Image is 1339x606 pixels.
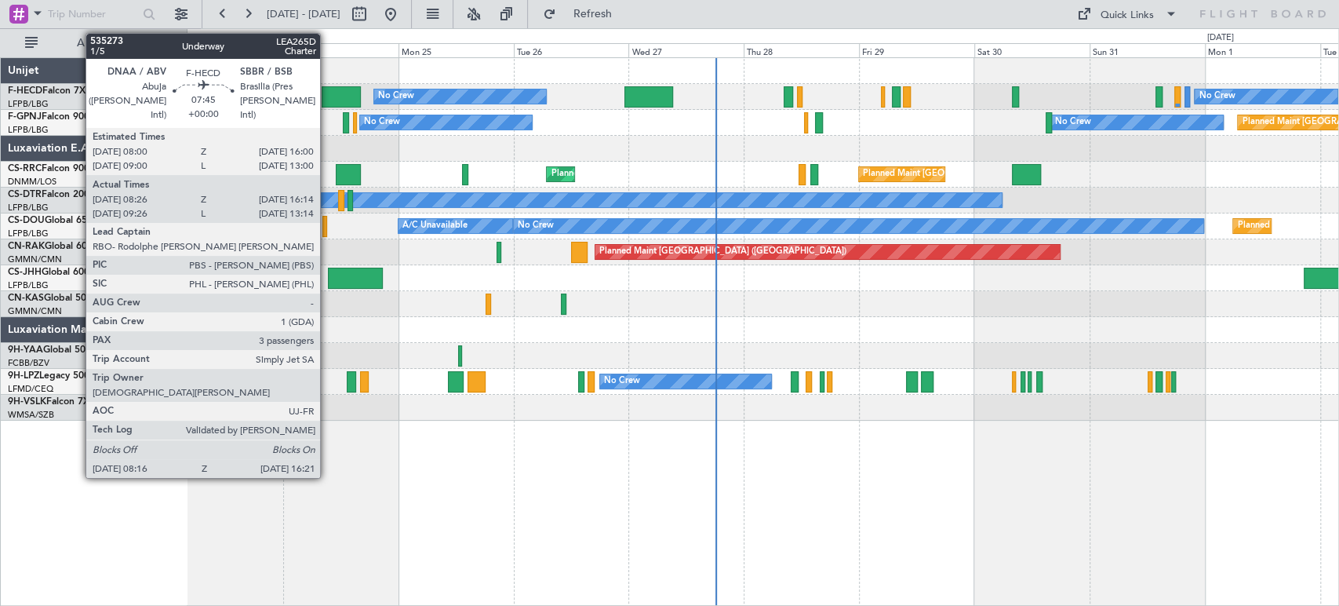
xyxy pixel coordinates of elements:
a: F-GPNJFalcon 900EX [8,112,101,122]
span: F-HECD [8,86,42,96]
span: CN-RAK [8,242,45,251]
span: CS-DTR [8,190,42,199]
div: No Crew [518,214,554,238]
div: Planned Maint [GEOGRAPHIC_DATA] ([GEOGRAPHIC_DATA]) [551,162,798,186]
div: Planned Maint [GEOGRAPHIC_DATA] ([GEOGRAPHIC_DATA]) [863,162,1110,186]
a: CN-KASGlobal 5000 [8,294,97,303]
span: Refresh [559,9,625,20]
div: A/C Unavailable [402,214,468,238]
span: [DATE] - [DATE] [267,7,340,21]
input: Trip Number [48,2,138,26]
div: Sun 24 [283,43,398,57]
div: [DATE] [1207,31,1234,45]
a: LFPB/LBG [8,279,49,291]
a: LFPB/LBG [8,202,49,214]
div: Mon 25 [398,43,514,57]
a: CS-DTRFalcon 2000 [8,190,95,199]
div: Sat 30 [974,43,1090,57]
div: Mon 1 [1205,43,1320,57]
a: 9H-LPZLegacy 500 [8,371,89,381]
a: GMMN/CMN [8,305,62,317]
a: 9H-YAAGlobal 5000 [8,345,96,355]
div: Sun 31 [1090,43,1205,57]
span: CN-KAS [8,294,44,303]
div: No Crew [604,370,640,393]
div: No Crew [364,111,400,134]
div: Sat 23 [168,43,283,57]
a: LFMD/CEQ [8,383,53,395]
div: No Crew [1055,111,1091,134]
a: CS-RRCFalcon 900LX [8,164,100,173]
a: GMMN/CMN [8,254,62,265]
a: CN-RAKGlobal 6000 [8,242,98,251]
span: F-GPNJ [8,112,42,122]
div: Quick Links [1101,8,1154,24]
a: FCBB/BZV [8,357,49,369]
a: DNMM/LOS [8,176,56,188]
span: CS-DOU [8,216,45,225]
span: 9H-VSLK [8,397,46,407]
a: CS-DOUGlobal 6500 [8,216,98,225]
a: 9H-VSLKFalcon 7X [8,397,89,407]
div: Planned Maint [GEOGRAPHIC_DATA] ([GEOGRAPHIC_DATA]) [599,240,846,264]
div: No Crew [378,85,414,108]
a: WMSA/SZB [8,409,54,421]
span: CS-RRC [8,164,42,173]
div: Tue 26 [514,43,629,57]
span: CS-JHH [8,268,42,277]
div: Wed 27 [628,43,744,57]
a: LFPB/LBG [8,124,49,136]
button: All Aircraft [17,31,170,56]
div: [DATE] [190,31,216,45]
button: Refresh [536,2,630,27]
span: 9H-LPZ [8,371,39,381]
div: Thu 28 [744,43,859,57]
span: All Aircraft [41,38,166,49]
a: LFPB/LBG [8,228,49,239]
div: No Crew [1199,85,1235,108]
a: F-HECDFalcon 7X [8,86,86,96]
a: CS-JHHGlobal 6000 [8,268,95,277]
div: Fri 29 [859,43,974,57]
a: LFPB/LBG [8,98,49,110]
button: Quick Links [1069,2,1185,27]
span: 9H-YAA [8,345,43,355]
